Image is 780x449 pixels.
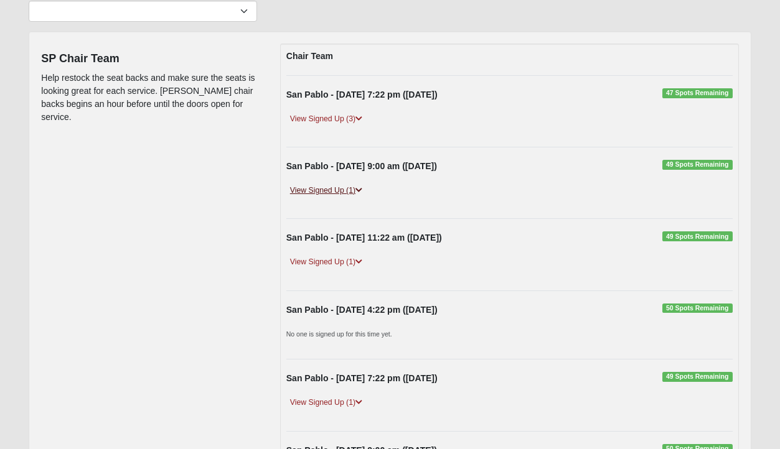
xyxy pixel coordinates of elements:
[286,233,442,243] strong: San Pablo - [DATE] 11:22 am ([DATE])
[662,372,733,382] span: 49 Spots Remaining
[662,303,733,313] span: 50 Spots Remaining
[662,160,733,170] span: 49 Spots Remaining
[286,256,366,269] a: View Signed Up (1)
[286,51,333,61] strong: Chair Team
[286,305,438,315] strong: San Pablo - [DATE] 4:22 pm ([DATE])
[286,184,366,197] a: View Signed Up (1)
[286,330,392,338] small: No one is signed up for this time yet.
[41,52,261,66] h4: SP Chair Team
[41,72,261,124] p: Help restock the seat backs and make sure the seats is looking great for each service. [PERSON_NA...
[662,88,733,98] span: 47 Spots Remaining
[662,231,733,241] span: 49 Spots Remaining
[286,396,366,409] a: View Signed Up (1)
[286,373,438,383] strong: San Pablo - [DATE] 7:22 pm ([DATE])
[286,161,437,171] strong: San Pablo - [DATE] 9:00 am ([DATE])
[286,113,366,126] a: View Signed Up (3)
[286,90,438,100] strong: San Pablo - [DATE] 7:22 pm ([DATE])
